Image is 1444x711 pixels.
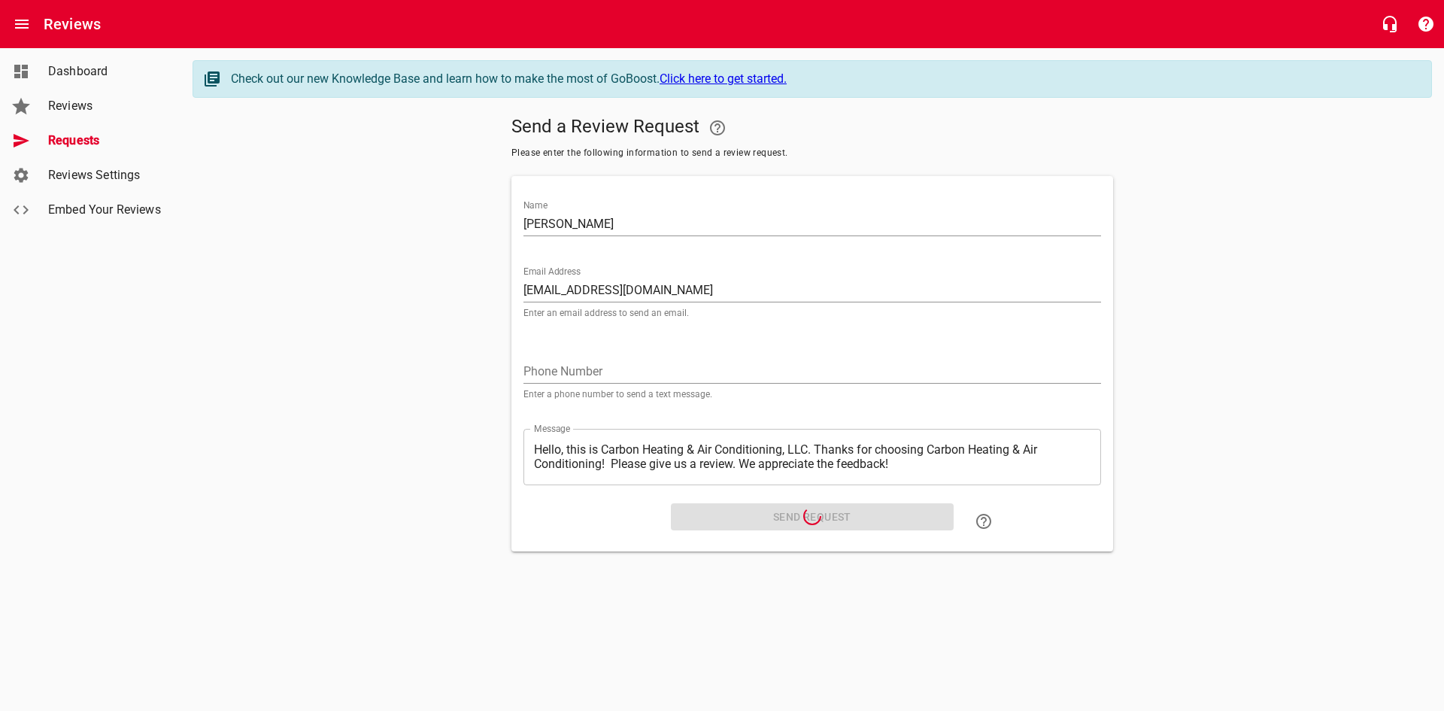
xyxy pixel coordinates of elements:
[48,201,162,219] span: Embed Your Reviews
[48,62,162,81] span: Dashboard
[48,166,162,184] span: Reviews Settings
[44,12,101,36] h6: Reviews
[523,390,1101,399] p: Enter a phone number to send a text message.
[1408,6,1444,42] button: Support Portal
[511,110,1113,146] h5: Send a Review Request
[966,503,1002,539] a: Learn how to "Send a Review Request"
[660,71,787,86] a: Click here to get started.
[523,308,1101,318] p: Enter an email address to send an email.
[4,6,40,42] button: Open drawer
[523,267,581,276] label: Email Address
[48,132,162,150] span: Requests
[523,201,548,210] label: Name
[699,110,736,146] a: Your Google or Facebook account must be connected to "Send a Review Request"
[511,146,1113,161] span: Please enter the following information to send a review request.
[231,70,1416,88] div: Check out our new Knowledge Base and learn how to make the most of GoBoost.
[48,97,162,115] span: Reviews
[534,442,1091,471] textarea: Hello, this is Carbon Heating & Air Conditioning, LLC. Thanks for choosing Carbon Heating & Air C...
[1372,6,1408,42] button: Live Chat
